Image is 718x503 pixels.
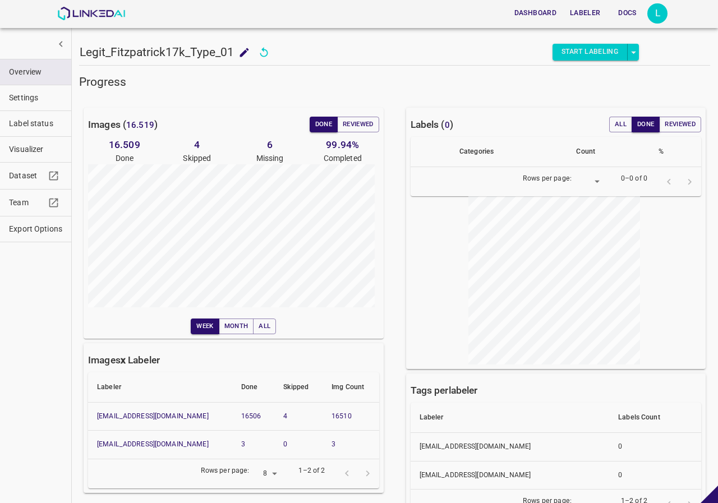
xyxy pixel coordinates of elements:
[332,412,352,420] a: 16510
[298,466,325,476] p: 1–2 of 2
[50,34,71,54] button: show more
[283,412,287,420] a: 4
[121,354,126,366] b: x
[79,74,710,90] h5: Progress
[411,403,610,433] th: Labeler
[411,433,610,462] th: [EMAIL_ADDRESS][DOMAIN_NAME]
[567,137,650,167] th: Count
[274,372,323,403] th: Skipped
[306,153,379,164] p: Completed
[609,4,645,22] button: Docs
[628,44,639,61] button: select role
[576,174,603,190] div: ​
[632,117,660,132] button: Done
[57,7,125,20] img: LinkedAI
[9,66,62,78] span: Overview
[306,137,379,153] h6: 99.94 %
[9,223,62,235] span: Export Options
[323,372,379,403] th: Img Count
[161,153,234,164] p: Skipped
[254,467,280,482] div: 8
[241,440,245,448] a: 3
[241,412,261,420] a: 16506
[9,144,62,155] span: Visualizer
[337,117,379,132] button: Reviewed
[553,44,639,61] div: split button
[88,137,161,153] h6: 16.509
[332,440,335,448] a: 3
[609,117,632,132] button: All
[609,403,701,433] th: Labels Count
[283,440,287,448] a: 0
[523,174,572,184] p: Rows per page:
[508,2,563,25] a: Dashboard
[609,433,701,462] th: 0
[9,197,45,209] span: Team
[161,137,234,153] h6: 4
[563,2,607,25] a: Labeler
[445,120,450,130] span: 0
[88,117,158,132] h6: Images ( )
[650,137,701,167] th: %
[126,120,154,130] span: 16.519
[9,170,45,182] span: Dataset
[450,137,567,167] th: Categories
[80,44,234,60] h5: Legit_Fitzpatrick17k_Type_01
[88,372,232,403] th: Labeler
[232,372,274,403] th: Done
[9,92,62,104] span: Settings
[553,44,628,61] button: Start Labeling
[607,2,647,25] a: Docs
[191,319,219,334] button: Week
[565,4,605,22] button: Labeler
[219,319,254,334] button: Month
[411,382,478,398] h6: Tags per labeler
[647,3,668,24] button: Open settings
[97,440,209,448] a: [EMAIL_ADDRESS][DOMAIN_NAME]
[659,117,701,132] button: Reviewed
[310,117,338,132] button: Done
[253,319,276,334] button: All
[609,461,701,490] th: 0
[621,174,647,184] p: 0–0 of 0
[411,461,610,490] th: [EMAIL_ADDRESS][DOMAIN_NAME]
[234,42,255,63] button: add to shopping cart
[88,352,160,368] h6: Images Labeler
[201,466,250,476] p: Rows per page:
[647,3,668,24] div: L
[233,137,306,153] h6: 6
[411,117,453,132] h6: Labels ( )
[97,412,209,420] a: [EMAIL_ADDRESS][DOMAIN_NAME]
[233,153,306,164] p: Missing
[88,153,161,164] p: Done
[9,118,62,130] span: Label status
[510,4,561,22] button: Dashboard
